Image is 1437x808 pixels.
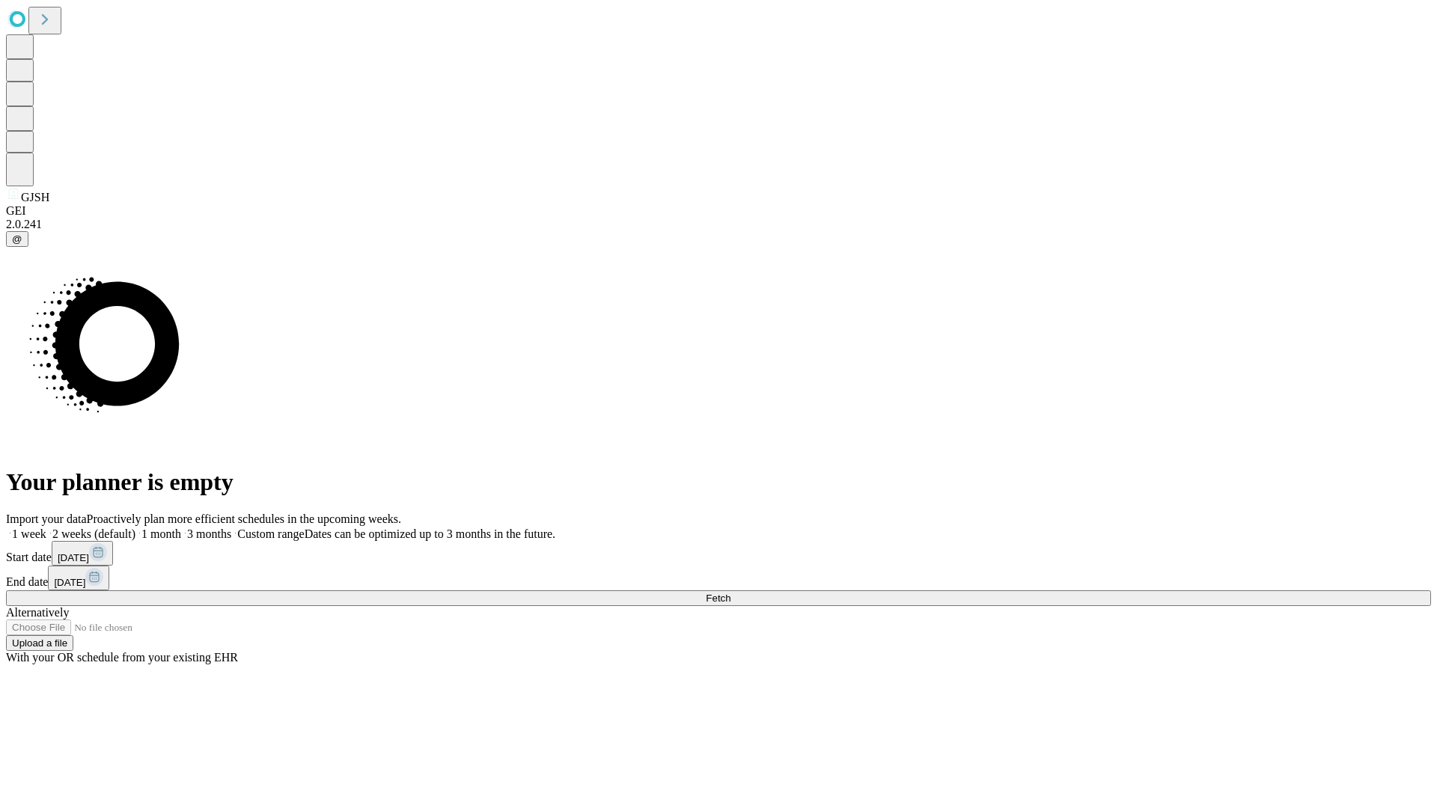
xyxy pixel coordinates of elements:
div: 2.0.241 [6,218,1431,231]
h1: Your planner is empty [6,468,1431,496]
span: [DATE] [54,577,85,588]
span: With your OR schedule from your existing EHR [6,651,238,664]
span: @ [12,233,22,245]
span: Proactively plan more efficient schedules in the upcoming weeks. [87,512,401,525]
span: Import your data [6,512,87,525]
span: 1 week [12,527,46,540]
button: @ [6,231,28,247]
span: Alternatively [6,606,69,619]
button: [DATE] [48,566,109,590]
div: GEI [6,204,1431,218]
span: Fetch [706,593,730,604]
span: 2 weeks (default) [52,527,135,540]
span: GJSH [21,191,49,203]
button: Fetch [6,590,1431,606]
span: Dates can be optimized up to 3 months in the future. [305,527,555,540]
button: [DATE] [52,541,113,566]
span: [DATE] [58,552,89,563]
span: 3 months [187,527,231,540]
button: Upload a file [6,635,73,651]
div: Start date [6,541,1431,566]
span: 1 month [141,527,181,540]
div: End date [6,566,1431,590]
span: Custom range [237,527,304,540]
